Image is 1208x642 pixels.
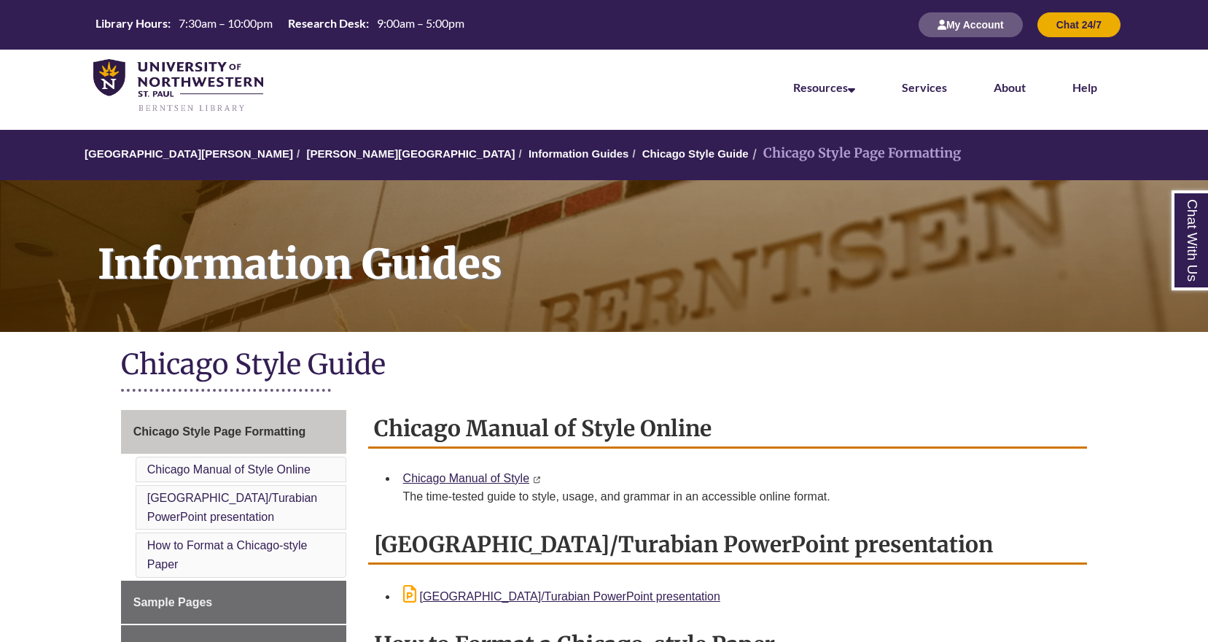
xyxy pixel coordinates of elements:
button: My Account [919,12,1023,37]
a: Chicago Manual of Style Online [147,463,311,476]
a: How to Format a Chicago-style Paper [147,539,308,571]
h2: Chicago Manual of Style Online [368,410,1088,449]
a: Sample Pages [121,581,346,624]
th: Research Desk: [282,15,371,31]
span: 9:00am – 5:00pm [377,16,464,30]
a: Services [902,80,947,94]
a: Chat 24/7 [1037,18,1121,31]
img: UNWSP Library Logo [93,59,263,113]
span: 7:30am – 10:00pm [179,16,273,30]
th: Library Hours: [90,15,173,31]
a: Information Guides [529,147,629,160]
span: Sample Pages [133,596,213,608]
a: Chicago Manual of Style [403,472,529,484]
h1: Chicago Style Guide [121,347,1088,385]
i: This link opens in a new window [532,476,540,483]
a: Hours Today [90,15,470,35]
li: Chicago Style Page Formatting [749,143,961,164]
a: [PERSON_NAME][GEOGRAPHIC_DATA] [306,147,515,160]
a: Chicago Style Page Formatting [121,410,346,454]
a: About [994,80,1026,94]
a: Resources [793,80,855,94]
a: [GEOGRAPHIC_DATA][PERSON_NAME] [85,147,293,160]
table: Hours Today [90,15,470,34]
a: My Account [919,18,1023,31]
a: [GEOGRAPHIC_DATA]/Turabian PowerPoint presentation [403,590,720,603]
div: The time-tested guide to style, usage, and grammar in an accessible online format. [403,488,1076,506]
span: Chicago Style Page Formatting [133,425,305,438]
button: Chat 24/7 [1037,12,1121,37]
a: Chicago Style Guide [642,147,749,160]
h1: Information Guides [82,180,1208,313]
h2: [GEOGRAPHIC_DATA]/Turabian PowerPoint presentation [368,526,1088,565]
a: [GEOGRAPHIC_DATA]/Turabian PowerPoint presentation [147,492,318,523]
a: Help [1072,80,1097,94]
